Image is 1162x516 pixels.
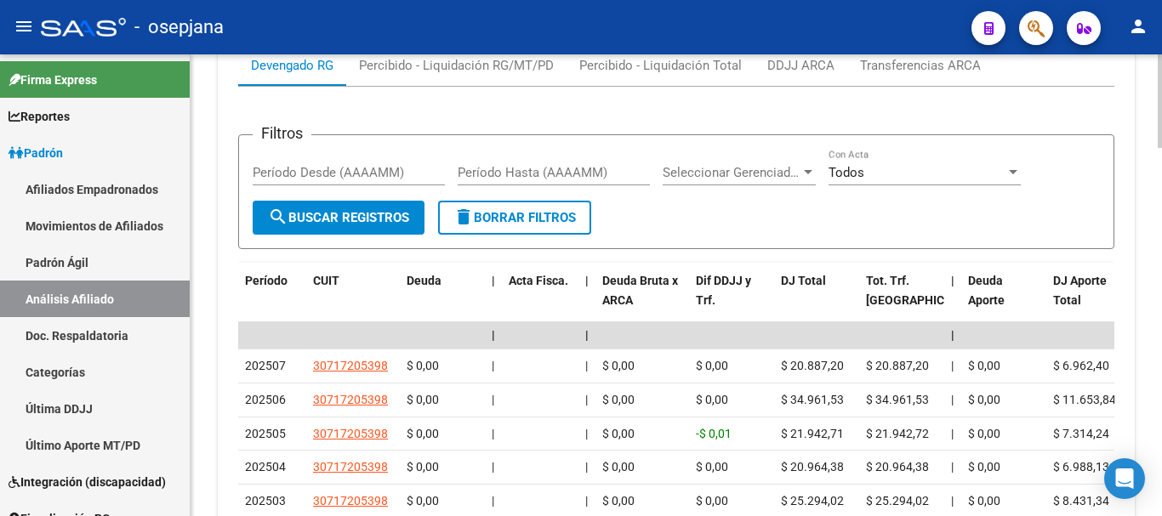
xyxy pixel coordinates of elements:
span: $ 20.887,20 [866,359,929,372]
span: | [492,359,494,372]
span: $ 6.988,13 [1053,460,1109,473]
span: 202506 [245,393,286,406]
span: 30717205398 [313,494,388,507]
span: $ 0,00 [407,359,439,372]
span: $ 20.964,38 [866,460,929,473]
span: 30717205398 [313,393,388,406]
span: | [492,494,494,507]
datatable-header-cell: Dif DDJJ y Trf. [689,263,774,337]
div: Percibido - Liquidación Total [579,56,742,75]
span: | [585,460,588,473]
span: CUIT [313,274,339,287]
span: Reportes [9,107,70,126]
span: 30717205398 [313,427,388,440]
span: $ 21.942,71 [781,427,844,440]
mat-icon: menu [14,16,34,37]
span: $ 11.653,84 [1053,393,1116,406]
span: Padrón [9,144,63,162]
span: - osepjana [134,9,224,46]
span: 30717205398 [313,359,388,372]
span: $ 25.294,02 [781,494,844,507]
datatable-header-cell: Período [238,263,306,337]
span: $ 20.964,38 [781,460,844,473]
span: Acta Fisca. [509,274,568,287]
span: $ 0,00 [968,393,1000,406]
span: 202504 [245,460,286,473]
span: $ 0,00 [407,494,439,507]
span: $ 0,00 [696,393,728,406]
span: $ 0,00 [696,494,728,507]
datatable-header-cell: Deuda [400,263,485,337]
span: | [951,427,954,440]
h3: Filtros [253,122,311,145]
span: $ 21.942,72 [866,427,929,440]
span: DJ Aporte Total [1053,274,1107,307]
span: $ 0,00 [696,460,728,473]
span: $ 0,00 [602,494,635,507]
span: $ 25.294,02 [866,494,929,507]
datatable-header-cell: Acta Fisca. [502,263,578,337]
datatable-header-cell: DJ Aporte Total [1046,263,1131,337]
span: 202507 [245,359,286,372]
mat-icon: person [1128,16,1148,37]
span: $ 34.961,53 [781,393,844,406]
span: | [585,393,588,406]
datatable-header-cell: | [485,263,502,337]
span: | [585,274,589,287]
span: $ 0,00 [968,460,1000,473]
span: DJ Total [781,274,826,287]
span: -$ 0,01 [696,427,732,440]
span: | [951,359,954,372]
datatable-header-cell: CUIT [306,263,400,337]
span: $ 8.431,34 [1053,494,1109,507]
span: Seleccionar Gerenciador [663,165,800,180]
span: $ 0,00 [407,427,439,440]
span: $ 0,00 [602,393,635,406]
span: Tot. Trf. [GEOGRAPHIC_DATA] [866,274,982,307]
span: $ 0,00 [968,427,1000,440]
span: Deuda [407,274,441,287]
span: Período [245,274,288,287]
div: Transferencias ARCA [860,56,981,75]
span: $ 0,00 [602,460,635,473]
span: Deuda Aporte [968,274,1005,307]
span: | [951,274,954,287]
div: Open Intercom Messenger [1104,458,1145,499]
span: $ 7.314,24 [1053,427,1109,440]
span: | [585,359,588,372]
span: | [492,274,495,287]
span: 30717205398 [313,460,388,473]
span: 202503 [245,494,286,507]
span: | [585,328,589,342]
button: Buscar Registros [253,201,424,235]
span: Buscar Registros [268,210,409,225]
span: | [585,427,588,440]
div: DDJJ ARCA [767,56,834,75]
span: $ 0,00 [696,359,728,372]
span: $ 34.961,53 [866,393,929,406]
span: | [951,494,954,507]
span: | [951,393,954,406]
span: $ 0,00 [602,427,635,440]
span: $ 0,00 [407,460,439,473]
datatable-header-cell: Tot. Trf. Bruto [859,263,944,337]
span: Todos [829,165,864,180]
span: Integración (discapacidad) [9,473,166,491]
span: Firma Express [9,71,97,89]
datatable-header-cell: | [578,263,595,337]
span: | [492,328,495,342]
span: $ 0,00 [968,359,1000,372]
span: $ 20.887,20 [781,359,844,372]
span: | [951,328,954,342]
span: | [951,460,954,473]
div: Percibido - Liquidación RG/MT/PD [359,56,554,75]
span: Borrar Filtros [453,210,576,225]
mat-icon: search [268,207,288,227]
span: | [492,427,494,440]
span: | [585,494,588,507]
span: | [492,393,494,406]
span: $ 6.962,40 [1053,359,1109,372]
span: Dif DDJJ y Trf. [696,274,751,307]
span: 202505 [245,427,286,440]
span: $ 0,00 [407,393,439,406]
